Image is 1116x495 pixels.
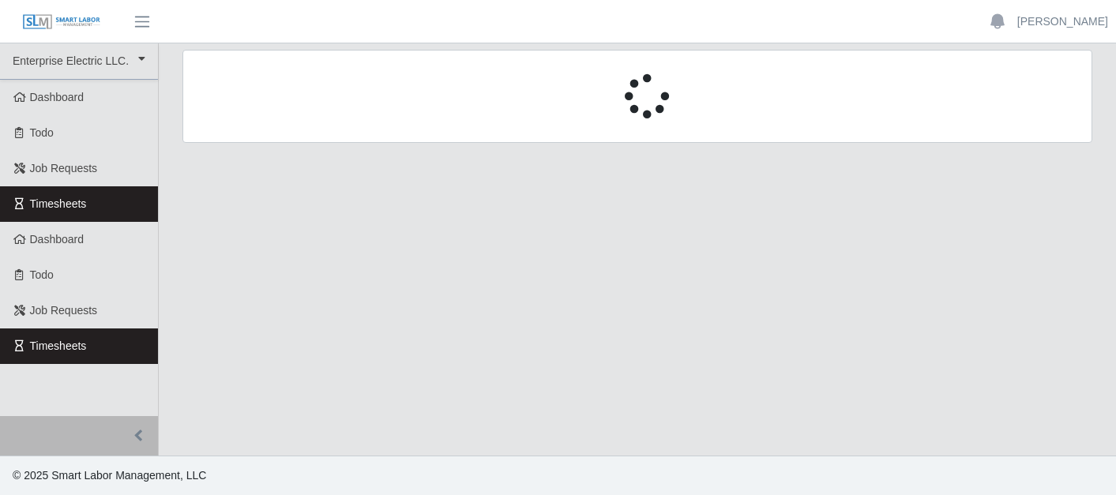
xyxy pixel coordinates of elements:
img: SLM Logo [22,13,101,31]
span: Timesheets [30,197,87,210]
span: Job Requests [30,304,98,317]
span: Job Requests [30,162,98,174]
span: Dashboard [30,233,85,246]
span: © 2025 Smart Labor Management, LLC [13,469,206,482]
span: Dashboard [30,91,85,103]
span: Todo [30,126,54,139]
span: Todo [30,268,54,281]
span: Timesheets [30,339,87,352]
a: [PERSON_NAME] [1017,13,1108,30]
